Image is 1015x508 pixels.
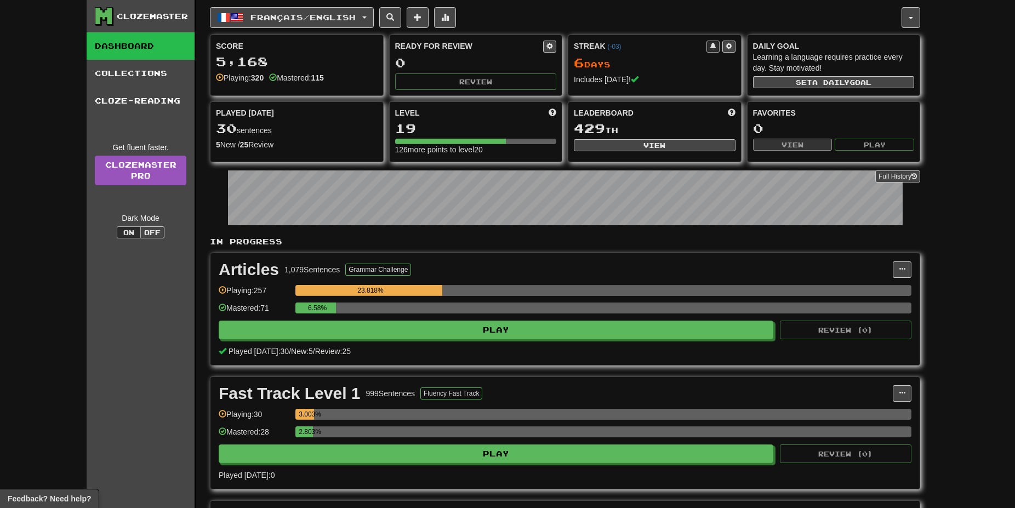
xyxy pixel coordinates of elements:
[216,121,237,136] span: 30
[95,213,186,224] div: Dark Mode
[289,347,291,356] span: /
[219,285,290,303] div: Playing: 257
[574,107,634,118] span: Leaderboard
[269,72,324,83] div: Mastered:
[229,347,289,356] span: Played [DATE]: 30
[251,73,264,82] strong: 320
[753,107,915,118] div: Favorites
[219,321,773,339] button: Play
[8,493,91,504] span: Open feedback widget
[216,139,378,150] div: New / Review
[574,122,735,136] div: th
[117,11,188,22] div: Clozemaster
[549,107,556,118] span: Score more points to level up
[835,139,914,151] button: Play
[95,156,186,185] a: ClozemasterPro
[366,388,415,399] div: 999 Sentences
[219,426,290,444] div: Mastered: 28
[299,285,442,296] div: 23.818%
[87,87,195,115] a: Cloze-Reading
[574,55,584,70] span: 6
[753,139,832,151] button: View
[216,140,220,149] strong: 5
[753,41,915,52] div: Daily Goal
[219,302,290,321] div: Mastered: 71
[780,321,911,339] button: Review (0)
[219,471,275,480] span: Played [DATE]: 0
[780,444,911,463] button: Review (0)
[313,347,315,356] span: /
[284,264,340,275] div: 1,079 Sentences
[311,73,323,82] strong: 115
[219,444,773,463] button: Play
[210,7,374,28] button: Français/English
[434,7,456,28] button: More stats
[395,122,557,135] div: 19
[216,41,378,52] div: Score
[216,107,274,118] span: Played [DATE]
[140,226,164,238] button: Off
[574,41,706,52] div: Streak
[87,60,195,87] a: Collections
[395,41,544,52] div: Ready for Review
[345,264,411,276] button: Grammar Challenge
[299,426,312,437] div: 2.803%
[291,347,313,356] span: New: 5
[95,142,186,153] div: Get fluent faster.
[395,107,420,118] span: Level
[753,52,915,73] div: Learning a language requires practice every day. Stay motivated!
[379,7,401,28] button: Search sentences
[219,385,361,402] div: Fast Track Level 1
[607,43,621,50] a: (-03)
[728,107,735,118] span: This week in points, UTC
[753,76,915,88] button: Seta dailygoal
[875,170,920,182] button: Full History
[574,74,735,85] div: Includes [DATE]!
[216,55,378,69] div: 5,168
[117,226,141,238] button: On
[420,387,482,399] button: Fluency Fast Track
[219,409,290,427] div: Playing: 30
[753,122,915,135] div: 0
[299,409,314,420] div: 3.003%
[216,122,378,136] div: sentences
[315,347,351,356] span: Review: 25
[574,121,605,136] span: 429
[574,139,735,151] button: View
[210,236,920,247] p: In Progress
[395,56,557,70] div: 0
[395,73,557,90] button: Review
[395,144,557,155] div: 126 more points to level 20
[407,7,429,28] button: Add sentence to collection
[216,72,264,83] div: Playing:
[250,13,356,22] span: Français / English
[574,56,735,70] div: Day s
[87,32,195,60] a: Dashboard
[240,140,249,149] strong: 25
[299,302,336,313] div: 6.58%
[219,261,279,278] div: Articles
[812,78,849,86] span: a daily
